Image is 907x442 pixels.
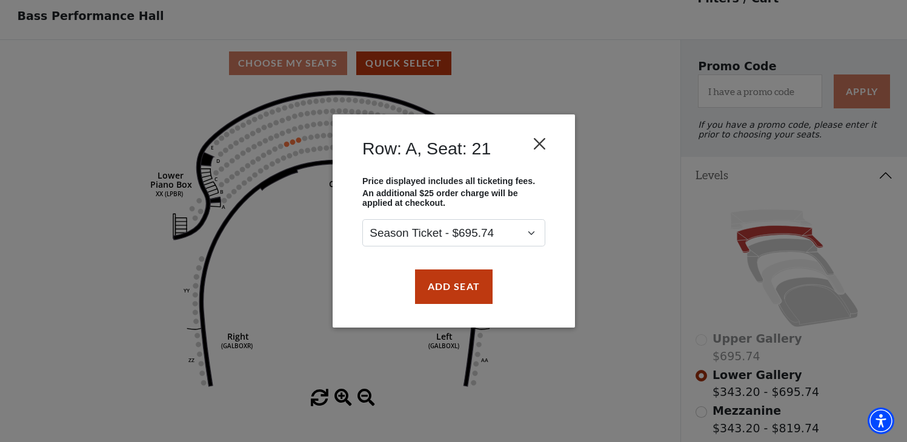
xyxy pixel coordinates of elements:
[362,189,545,208] p: An additional $25 order charge will be applied at checkout.
[362,138,491,159] h4: Row: A, Seat: 21
[362,176,545,186] p: Price displayed includes all ticketing fees.
[528,133,551,156] button: Close
[868,407,894,434] div: Accessibility Menu
[414,269,492,303] button: Add Seat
